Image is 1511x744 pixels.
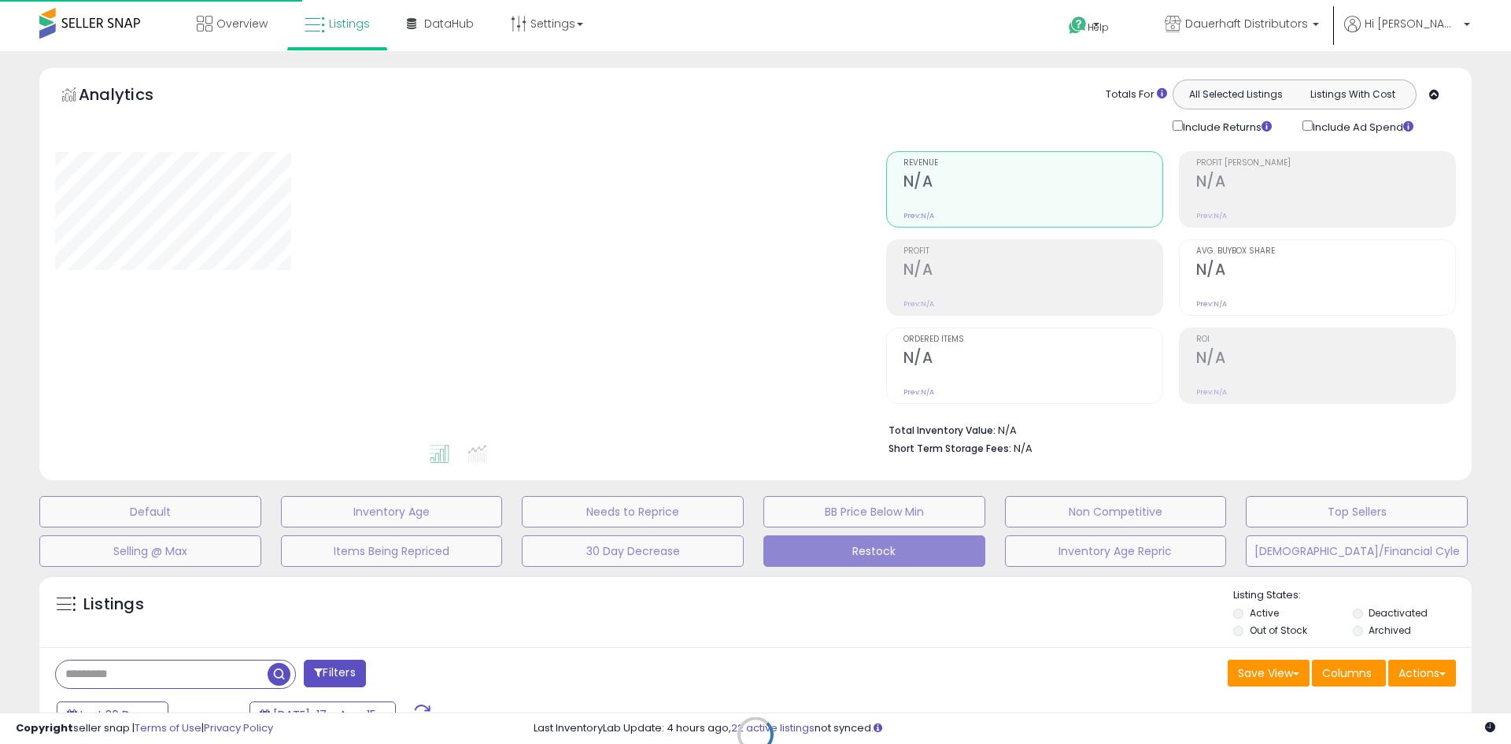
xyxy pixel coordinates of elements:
[281,535,503,567] button: Items Being Repriced
[1196,211,1227,220] small: Prev: N/A
[1056,4,1140,51] a: Help
[763,535,985,567] button: Restock
[1196,335,1455,344] span: ROI
[888,442,1011,455] b: Short Term Storage Fees:
[1246,496,1468,527] button: Top Sellers
[1196,261,1455,282] h2: N/A
[903,211,934,220] small: Prev: N/A
[1106,87,1167,102] div: Totals For
[1196,299,1227,309] small: Prev: N/A
[1068,16,1088,35] i: Get Help
[1185,16,1308,31] span: Dauerhaft Distributors
[1196,387,1227,397] small: Prev: N/A
[903,261,1162,282] h2: N/A
[903,299,934,309] small: Prev: N/A
[1196,247,1455,256] span: Avg. Buybox Share
[1196,349,1455,370] h2: N/A
[888,424,996,437] b: Total Inventory Value:
[1291,117,1439,135] div: Include Ad Spend
[903,159,1162,168] span: Revenue
[39,535,261,567] button: Selling @ Max
[1344,16,1470,51] a: Hi [PERSON_NAME]
[1005,496,1227,527] button: Non Competitive
[16,721,273,736] div: seller snap | |
[1014,441,1033,456] span: N/A
[903,349,1162,370] h2: N/A
[329,16,370,31] span: Listings
[1005,535,1227,567] button: Inventory Age Repric
[903,335,1162,344] span: Ordered Items
[1161,117,1291,135] div: Include Returns
[1365,16,1459,31] span: Hi [PERSON_NAME]
[903,172,1162,194] h2: N/A
[79,83,184,109] h5: Analytics
[903,247,1162,256] span: Profit
[1294,84,1411,105] button: Listings With Cost
[39,496,261,527] button: Default
[888,420,1444,439] li: N/A
[1246,535,1468,567] button: [DEMOGRAPHIC_DATA]/Financial Cyle
[522,496,744,527] button: Needs to Reprice
[763,496,985,527] button: BB Price Below Min
[424,16,474,31] span: DataHub
[903,387,934,397] small: Prev: N/A
[216,16,268,31] span: Overview
[16,720,73,735] strong: Copyright
[522,535,744,567] button: 30 Day Decrease
[1088,20,1109,34] span: Help
[281,496,503,527] button: Inventory Age
[1196,172,1455,194] h2: N/A
[1196,159,1455,168] span: Profit [PERSON_NAME]
[1177,84,1295,105] button: All Selected Listings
